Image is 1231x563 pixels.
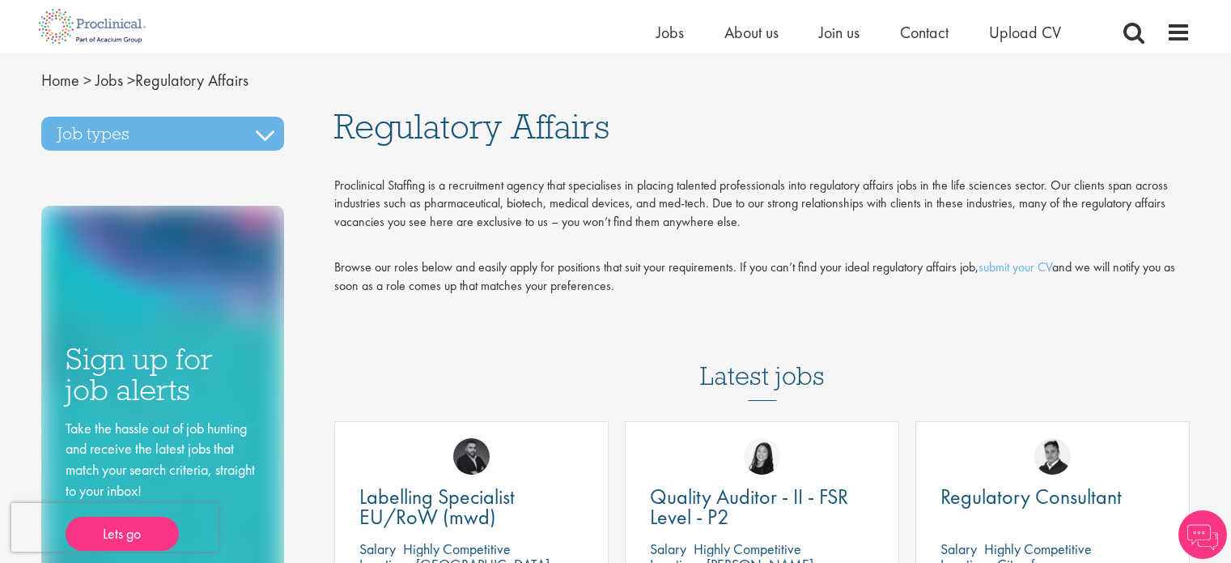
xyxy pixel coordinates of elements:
[41,70,248,91] span: Regulatory Affairs
[650,487,874,527] a: Quality Auditor - II - FSR Level - P2
[66,418,260,552] div: Take the hassle out of job hunting and receive the latest jobs that match your search criteria, s...
[940,487,1165,507] a: Regulatory Consultant
[359,540,396,558] span: Salary
[744,438,780,475] img: Numhom Sudsok
[127,70,135,91] span: >
[1178,510,1227,559] img: Chatbot
[940,483,1122,510] span: Regulatory Consultant
[650,483,848,531] span: Quality Auditor - II - FSR Level - P2
[978,258,1052,275] a: submit your CV
[334,104,609,148] span: Regulatory Affairs
[41,70,79,91] a: breadcrumb link to Home
[403,540,511,558] p: Highly Competitive
[66,343,260,406] h3: Sign up for job alerts
[453,438,490,475] img: Fidan Beqiraj
[334,258,1191,296] div: Browse our roles below and easily apply for positions that suit your requirements. If you can’t f...
[940,540,977,558] span: Salary
[83,70,91,91] span: >
[724,22,779,43] a: About us
[359,483,515,531] span: Labelling Specialist EU/RoW (mwd)
[359,487,584,527] a: Labelling Specialist EU/RoW (mwd)
[650,540,686,558] span: Salary
[989,22,1061,43] a: Upload CV
[694,540,801,558] p: Highly Competitive
[700,322,825,401] h3: Latest jobs
[1034,438,1071,475] img: Peter Duvall
[96,70,123,91] a: breadcrumb link to Jobs
[656,22,684,43] a: Jobs
[984,540,1092,558] p: Highly Competitive
[900,22,949,43] a: Contact
[819,22,860,43] a: Join us
[41,117,284,151] h3: Job types
[11,503,219,552] iframe: reCAPTCHA
[334,177,1191,232] div: Proclinical Staffing is a recruitment agency that specialises in placing talented professionals i...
